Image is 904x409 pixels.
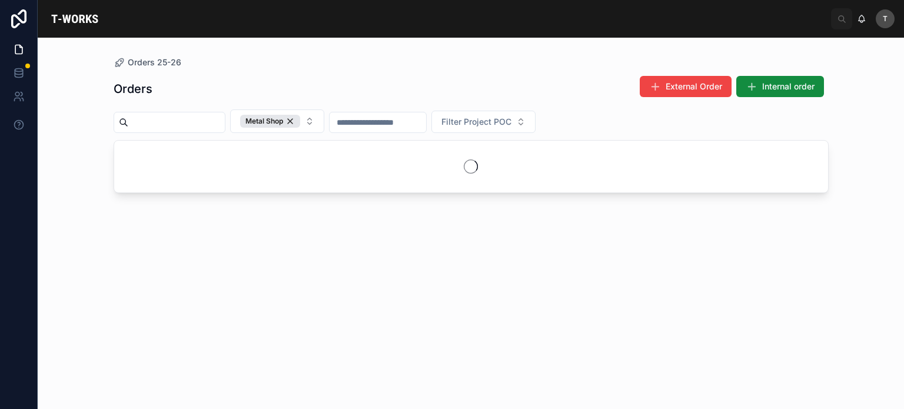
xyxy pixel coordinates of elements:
button: Select Button [230,109,324,133]
button: Select Button [431,111,536,133]
div: Metal Shop [240,115,300,128]
span: External Order [666,81,722,92]
span: T [883,14,888,24]
button: Internal order [736,76,824,97]
button: External Order [640,76,732,97]
a: Orders 25-26 [114,56,181,68]
img: App logo [47,9,102,28]
div: scrollable content [112,6,831,11]
button: Unselect METAL_SHOP [240,115,300,128]
span: Filter Project POC [441,116,511,128]
span: Internal order [762,81,815,92]
h1: Orders [114,81,152,97]
span: Orders 25-26 [128,56,181,68]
